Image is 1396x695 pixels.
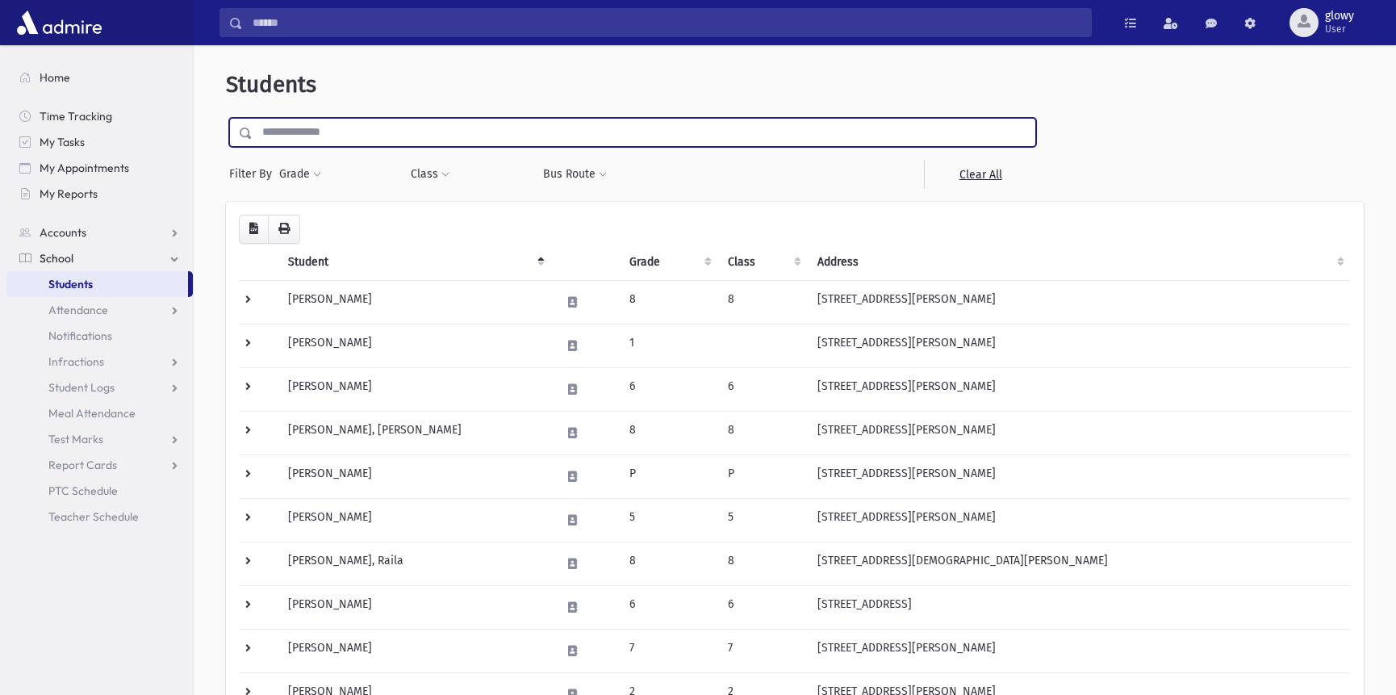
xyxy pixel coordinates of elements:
span: School [40,251,73,266]
a: Student Logs [6,375,193,400]
td: [PERSON_NAME], Raila [278,542,551,585]
td: 5 [718,498,807,542]
td: [STREET_ADDRESS][PERSON_NAME] [808,367,1351,411]
span: PTC Schedule [48,484,118,498]
span: Students [226,71,316,98]
td: [PERSON_NAME] [278,585,551,629]
button: Print [268,215,300,244]
button: Class [410,160,450,189]
span: Time Tracking [40,109,112,124]
span: Filter By [229,165,278,182]
td: [PERSON_NAME], [PERSON_NAME] [278,411,551,454]
td: [PERSON_NAME] [278,498,551,542]
a: Test Marks [6,426,193,452]
input: Search [243,8,1091,37]
a: Meal Attendance [6,400,193,426]
td: [STREET_ADDRESS][DEMOGRAPHIC_DATA][PERSON_NAME] [808,542,1351,585]
td: [STREET_ADDRESS][PERSON_NAME] [808,498,1351,542]
span: Meal Attendance [48,406,136,421]
span: User [1325,23,1354,36]
a: Infractions [6,349,193,375]
a: Home [6,65,193,90]
button: Bus Route [542,160,608,189]
td: 5 [620,498,718,542]
td: 6 [620,585,718,629]
th: Student: activate to sort column descending [278,244,551,281]
img: AdmirePro [13,6,106,39]
td: [STREET_ADDRESS][PERSON_NAME] [808,280,1351,324]
a: My Reports [6,181,193,207]
button: Grade [278,160,322,189]
td: 8 [718,280,807,324]
span: Teacher Schedule [48,509,139,524]
span: Home [40,70,70,85]
span: Student Logs [48,380,115,395]
span: Accounts [40,225,86,240]
td: 8 [718,542,807,585]
th: Class: activate to sort column ascending [718,244,807,281]
td: 7 [718,629,807,672]
td: 8 [620,280,718,324]
td: [STREET_ADDRESS] [808,585,1351,629]
span: glowy [1325,10,1354,23]
th: Grade: activate to sort column ascending [620,244,718,281]
span: Report Cards [48,458,117,472]
td: [PERSON_NAME] [278,367,551,411]
span: My Reports [40,186,98,201]
a: Accounts [6,220,193,245]
span: Test Marks [48,432,103,446]
td: 6 [620,367,718,411]
td: [STREET_ADDRESS][PERSON_NAME] [808,411,1351,454]
span: Attendance [48,303,108,317]
td: [STREET_ADDRESS][PERSON_NAME] [808,454,1351,498]
td: [STREET_ADDRESS][PERSON_NAME] [808,324,1351,367]
span: My Tasks [40,135,85,149]
td: 8 [620,542,718,585]
a: Attendance [6,297,193,323]
td: [PERSON_NAME] [278,629,551,672]
td: P [718,454,807,498]
td: [STREET_ADDRESS][PERSON_NAME] [808,629,1351,672]
td: [PERSON_NAME] [278,324,551,367]
a: Clear All [924,160,1036,189]
a: Students [6,271,188,297]
a: My Tasks [6,129,193,155]
a: Teacher Schedule [6,504,193,530]
td: 6 [718,585,807,629]
td: [PERSON_NAME] [278,280,551,324]
span: Students [48,277,93,291]
a: School [6,245,193,271]
td: 1 [620,324,718,367]
a: Time Tracking [6,103,193,129]
th: Address: activate to sort column ascending [808,244,1351,281]
td: 6 [718,367,807,411]
td: 8 [620,411,718,454]
span: Notifications [48,329,112,343]
td: [PERSON_NAME] [278,454,551,498]
td: 8 [718,411,807,454]
a: My Appointments [6,155,193,181]
a: PTC Schedule [6,478,193,504]
td: P [620,454,718,498]
button: CSV [239,215,269,244]
td: 7 [620,629,718,672]
a: Notifications [6,323,193,349]
a: Report Cards [6,452,193,478]
span: Infractions [48,354,104,369]
span: My Appointments [40,161,129,175]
